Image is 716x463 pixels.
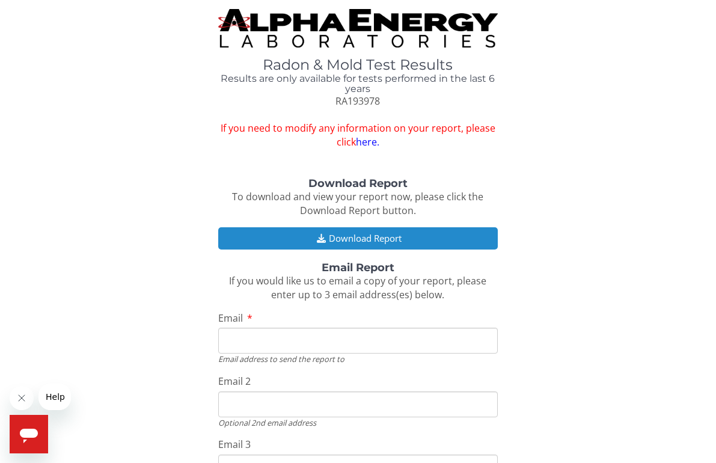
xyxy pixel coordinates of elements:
[308,177,408,190] strong: Download Report
[229,274,486,301] span: If you would like us to email a copy of your report, please enter up to 3 email address(es) below.
[218,417,497,428] div: Optional 2nd email address
[10,386,34,410] iframe: Close message
[335,94,380,108] span: RA193978
[356,135,379,149] a: here.
[322,261,394,274] strong: Email Report
[218,227,497,250] button: Download Report
[218,438,251,451] span: Email 3
[218,311,243,325] span: Email
[218,57,497,73] h1: Radon & Mold Test Results
[218,375,251,388] span: Email 2
[38,384,71,410] iframe: Message from company
[218,73,497,94] h4: Results are only available for tests performed in the last 6 years
[218,9,497,48] img: TightCrop.jpg
[218,354,497,364] div: Email address to send the report to
[10,415,48,453] iframe: Button to launch messaging window
[232,190,483,217] span: To download and view your report now, please click the Download Report button.
[218,121,497,149] span: If you need to modify any information on your report, please click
